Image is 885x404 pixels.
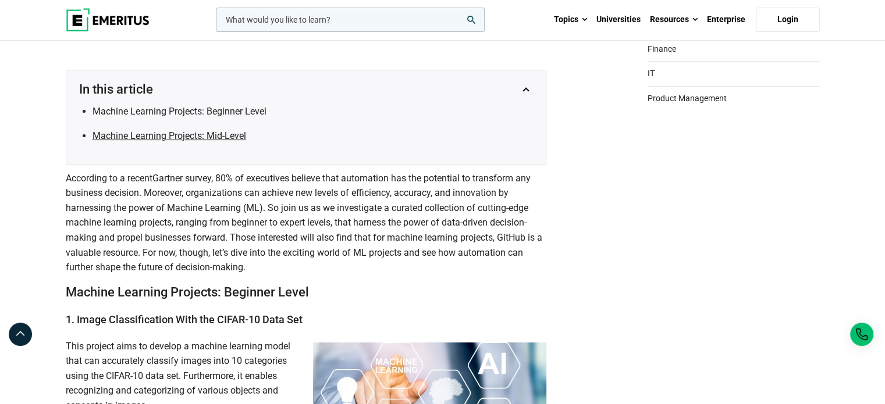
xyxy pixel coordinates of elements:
[66,312,546,327] h3: 1. Image Classification With the CIFAR-10 Data Set
[152,173,211,184] span: Gartner survey
[66,284,546,301] h2: Machine Learning Projects: Beginner Level
[78,82,534,97] button: In this article
[93,106,266,117] a: Machine Learning Projects: Beginner Level
[648,61,820,80] a: IT
[66,173,152,184] span: According to a recent
[756,8,820,32] a: Login
[66,173,542,273] span: , 80% of executives believe that automation has the potential to transform any business decision....
[648,86,820,105] a: Product Management
[648,37,820,55] a: Finance
[93,130,246,141] a: Machine Learning Projects: Mid-Level
[216,8,485,32] input: woocommerce-product-search-field-0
